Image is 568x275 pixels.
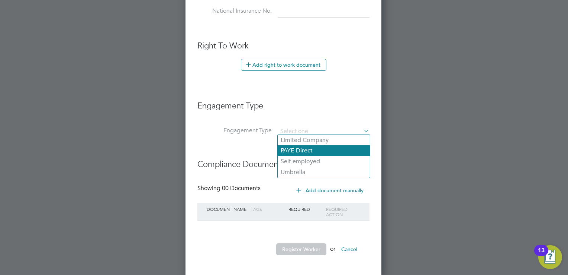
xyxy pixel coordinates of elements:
[197,152,369,170] h3: Compliance Documents
[197,127,272,135] label: Engagement Type
[241,59,326,71] button: Add right to work document
[335,243,363,255] button: Cancel
[291,184,369,196] button: Add document manually
[278,145,370,156] li: PAYE Direct
[249,203,287,215] div: Tags
[197,41,369,51] h3: Right To Work
[538,245,562,269] button: Open Resource Center, 13 new notifications
[278,156,370,167] li: Self-employed
[197,243,369,263] li: or
[278,126,369,137] input: Select one
[276,243,326,255] button: Register Worker
[278,167,370,178] li: Umbrella
[197,93,369,111] h3: Engagement Type
[197,7,272,15] label: National Insurance No.
[197,184,262,192] div: Showing
[538,250,545,260] div: 13
[278,135,370,146] li: Limited Company
[287,203,325,215] div: Required
[222,184,261,192] span: 00 Documents
[324,203,362,221] div: Required Action
[205,203,249,215] div: Document Name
